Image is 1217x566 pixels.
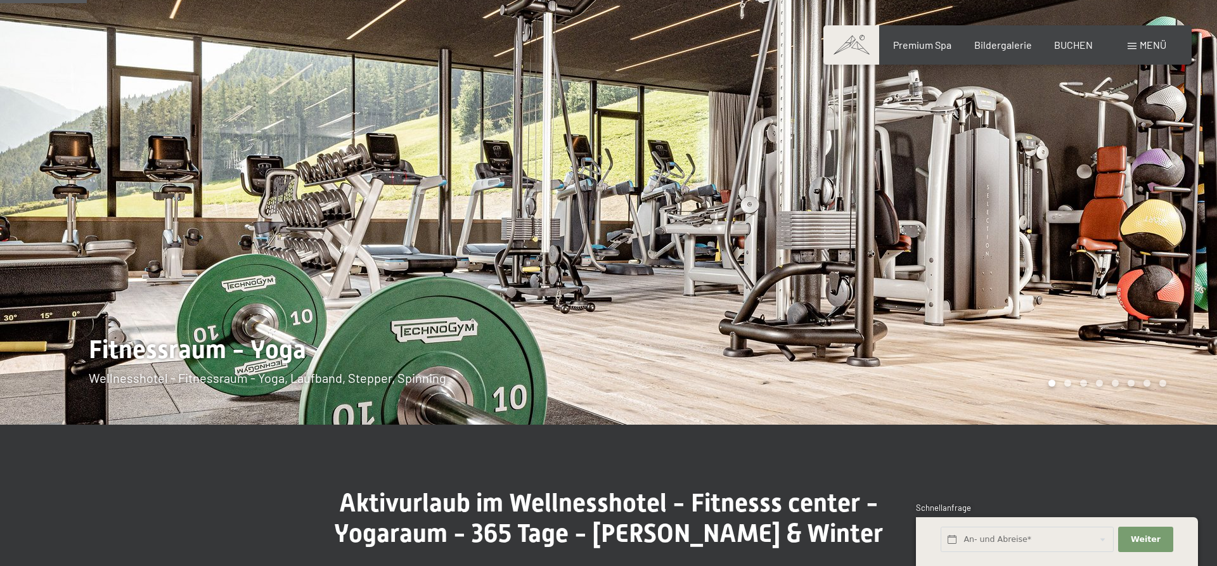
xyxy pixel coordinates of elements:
[1128,380,1135,387] div: Carousel Page 6
[1064,380,1071,387] div: Carousel Page 2
[916,503,971,513] span: Schnellanfrage
[1048,380,1055,387] div: Carousel Page 1 (Current Slide)
[1131,534,1161,545] span: Weiter
[1159,380,1166,387] div: Carousel Page 8
[1118,527,1173,553] button: Weiter
[1143,380,1150,387] div: Carousel Page 7
[974,39,1032,51] a: Bildergalerie
[334,488,883,548] span: Aktivurlaub im Wellnesshotel - Fitnesss center - Yogaraum - 365 Tage - [PERSON_NAME] & Winter
[1080,380,1087,387] div: Carousel Page 3
[1096,380,1103,387] div: Carousel Page 4
[1140,39,1166,51] span: Menü
[1054,39,1093,51] a: BUCHEN
[1112,380,1119,387] div: Carousel Page 5
[1044,380,1166,387] div: Carousel Pagination
[893,39,951,51] a: Premium Spa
